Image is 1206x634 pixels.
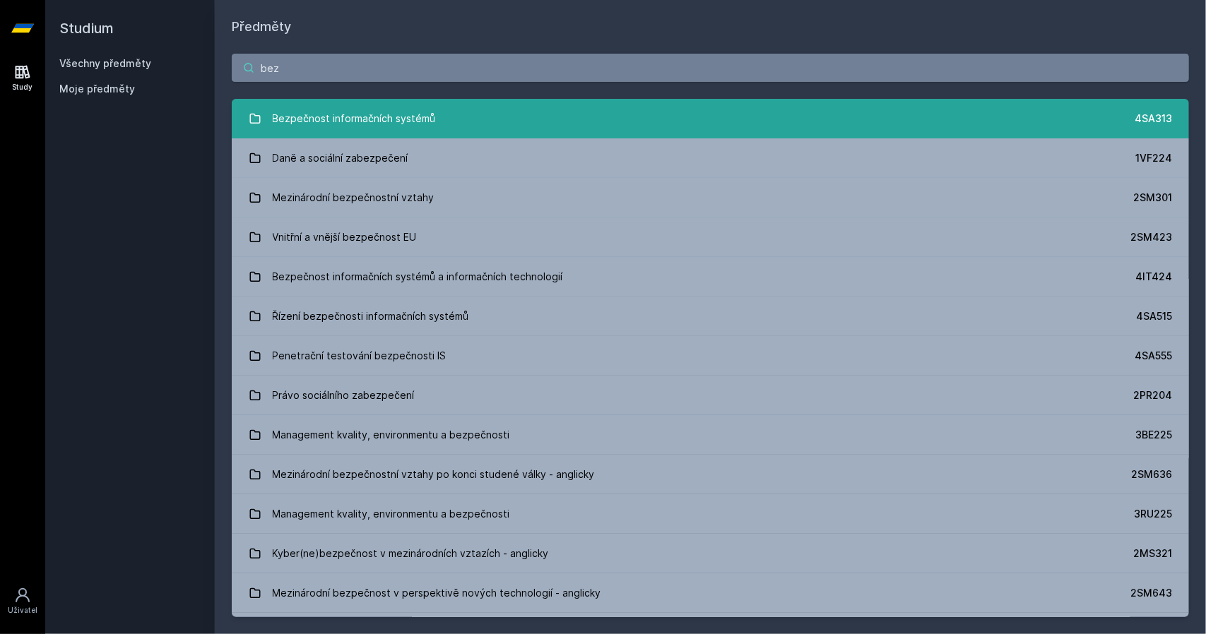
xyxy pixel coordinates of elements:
div: 4SA313 [1135,112,1172,126]
a: Vnitřní a vnější bezpečnost EU 2SM423 [232,217,1189,257]
div: Study [13,82,33,92]
div: Management kvality, environmentu a bezpečnosti [273,421,510,449]
a: Bezpečnost informačních systémů a informačních technologií 4IT424 [232,257,1189,297]
div: 3RU225 [1134,507,1172,521]
a: Mezinárodní bezpečnostní vztahy 2SM301 [232,178,1189,217]
div: 1VF224 [1135,151,1172,165]
a: Mezinárodní bezpečnost v perspektivě nových technologií - anglicky 2SM643 [232,573,1189,613]
div: Mezinárodní bezpečnostní vztahy [273,184,434,212]
div: 4IT424 [1135,270,1172,284]
div: Mezinárodní bezpečnost v perspektivě nových technologií - anglicky [273,579,601,607]
a: Management kvality, environmentu a bezpečnosti 3RU225 [232,494,1189,534]
div: Daně a sociální zabezpečení [273,144,408,172]
div: 4SA515 [1136,309,1172,323]
a: Daně a sociální zabezpečení 1VF224 [232,138,1189,178]
a: Mezinárodní bezpečnostní vztahy po konci studené války - anglicky 2SM636 [232,455,1189,494]
a: Management kvality, environmentu a bezpečnosti 3BE225 [232,415,1189,455]
h1: Předměty [232,17,1189,37]
div: Mezinárodní bezpečnostní vztahy po konci studené války - anglicky [273,460,595,489]
a: Řízení bezpečnosti informačních systémů 4SA515 [232,297,1189,336]
div: 2SM636 [1131,467,1172,482]
div: 2PR204 [1133,388,1172,402]
div: Kyber(ne)bezpečnost v mezinárodních vztazích - anglicky [273,539,549,568]
div: 2SM301 [1133,191,1172,205]
input: Název nebo ident předmětu… [232,54,1189,82]
div: Bezpečnost informačních systémů [273,104,436,133]
div: 3BE225 [1135,428,1172,442]
div: 2MS321 [1133,546,1172,561]
a: Penetrační testování bezpečnosti IS 4SA555 [232,336,1189,376]
div: Právo sociálního zabezpečení [273,381,415,409]
div: Vnitřní a vnější bezpečnost EU [273,223,417,251]
a: Všechny předměty [59,57,151,69]
div: 2SM423 [1130,230,1172,244]
div: Řízení bezpečnosti informačních systémů [273,302,469,330]
a: Právo sociálního zabezpečení 2PR204 [232,376,1189,415]
a: Study [3,56,42,100]
a: Kyber(ne)bezpečnost v mezinárodních vztazích - anglicky 2MS321 [232,534,1189,573]
div: 4SA555 [1135,349,1172,363]
div: Penetrační testování bezpečnosti IS [273,342,447,370]
div: Bezpečnost informačních systémů a informačních technologií [273,263,563,291]
a: Bezpečnost informačních systémů 4SA313 [232,99,1189,138]
div: Management kvality, environmentu a bezpečnosti [273,500,510,528]
div: 2SM643 [1130,586,1172,600]
span: Moje předměty [59,82,135,96]
a: Uživatel [3,580,42,623]
div: Uživatel [8,605,37,616]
